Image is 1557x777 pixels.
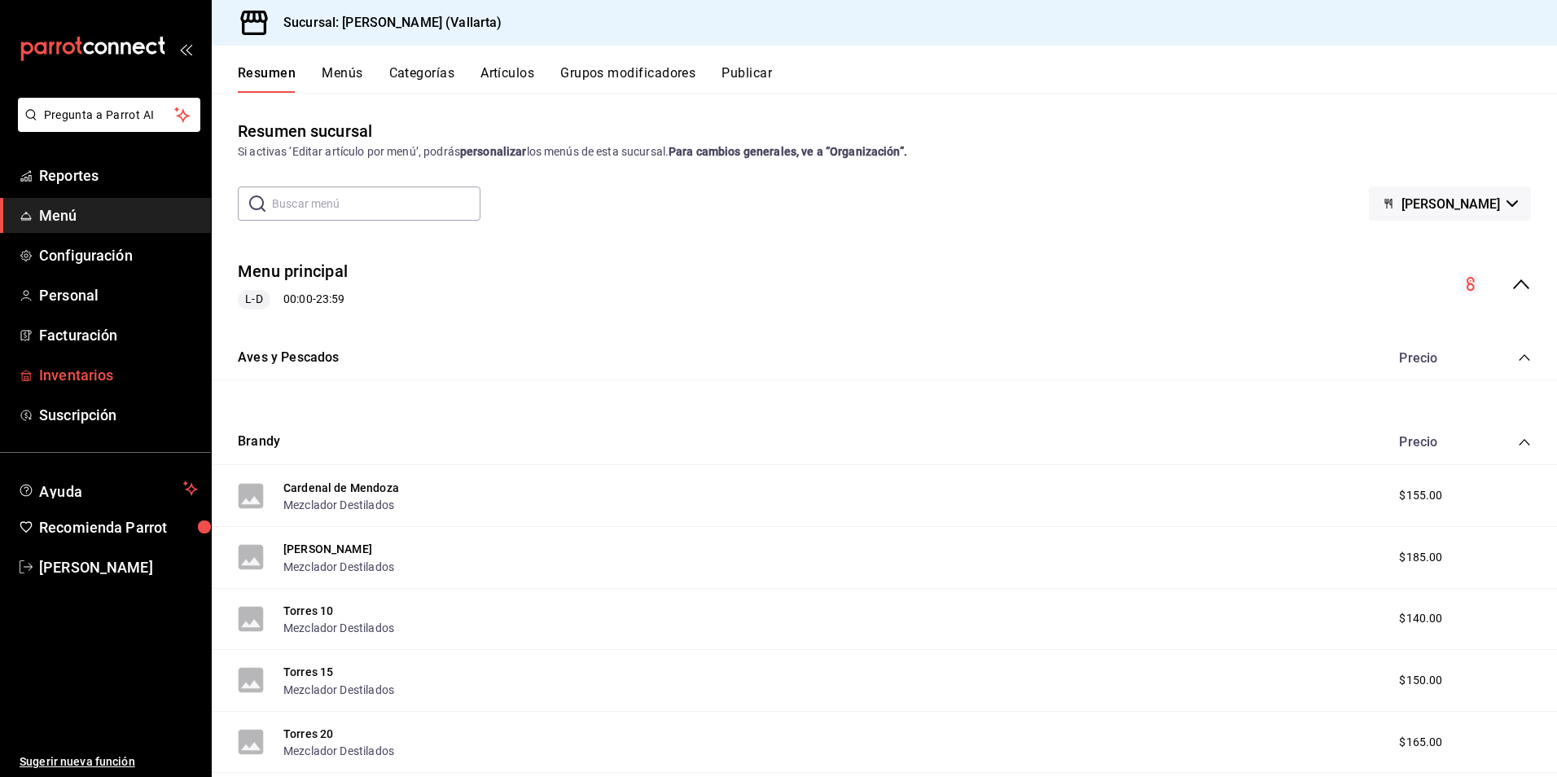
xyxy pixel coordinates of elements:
button: Categorías [389,65,455,93]
button: [PERSON_NAME] [1369,187,1531,221]
span: Personal [39,284,198,306]
button: Torres 10 [283,603,333,619]
button: Cardenal de Mendoza [283,480,399,496]
button: collapse-category-row [1518,436,1531,449]
button: collapse-category-row [1518,351,1531,364]
span: $165.00 [1399,734,1442,751]
span: Configuración [39,244,198,266]
div: navigation tabs [238,65,1557,93]
button: Torres 15 [283,664,333,680]
div: Precio [1383,350,1487,366]
span: Reportes [39,165,198,187]
button: Resumen [238,65,296,93]
div: Resumen sucursal [238,119,372,143]
input: Buscar menú [272,187,480,220]
span: L-D [239,291,269,308]
button: open_drawer_menu [179,42,192,55]
button: Torres 20 [283,726,333,742]
button: Mezclador Destilados [283,620,394,636]
div: 00:00 - 23:59 [238,290,348,309]
span: $155.00 [1399,487,1442,504]
button: Pregunta a Parrot AI [18,98,200,132]
button: Brandy [238,432,280,451]
div: Si activas ‘Editar artículo por menú’, podrás los menús de esta sucursal. [238,143,1531,160]
span: $150.00 [1399,672,1442,689]
span: Suscripción [39,404,198,426]
button: Aves y Pescados [238,349,340,367]
span: Ayuda [39,479,177,498]
h3: Sucursal: [PERSON_NAME] (Vallarta) [270,13,502,33]
a: Pregunta a Parrot AI [11,118,200,135]
strong: personalizar [460,145,527,158]
button: Publicar [721,65,772,93]
button: Artículos [480,65,534,93]
button: Grupos modificadores [560,65,695,93]
button: Menu principal [238,260,348,283]
span: [PERSON_NAME] [1401,196,1500,212]
span: Inventarios [39,364,198,386]
div: collapse-menu-row [212,247,1557,323]
div: Precio [1383,434,1487,450]
span: $185.00 [1399,549,1442,566]
span: Recomienda Parrot [39,516,198,538]
button: Mezclador Destilados [283,559,394,575]
span: Pregunta a Parrot AI [44,107,175,124]
strong: Para cambios generales, ve a “Organización”. [669,145,907,158]
span: Sugerir nueva función [20,753,198,770]
span: Menú [39,204,198,226]
button: Mezclador Destilados [283,497,394,513]
button: Mezclador Destilados [283,682,394,698]
button: [PERSON_NAME] [283,541,372,557]
span: $140.00 [1399,610,1442,627]
span: [PERSON_NAME] [39,556,198,578]
button: Menús [322,65,362,93]
button: Mezclador Destilados [283,743,394,759]
span: Facturación [39,324,198,346]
